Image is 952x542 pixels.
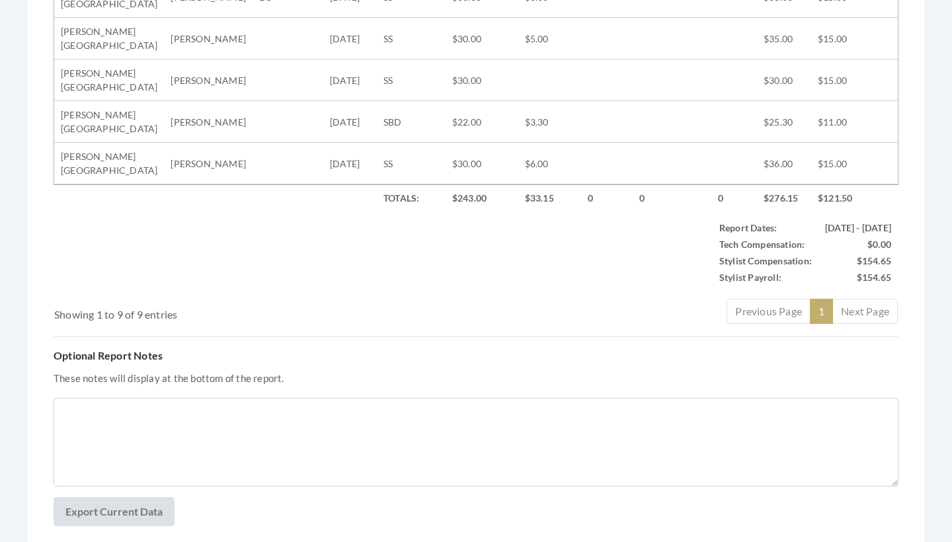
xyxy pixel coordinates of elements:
[818,219,898,236] td: [DATE] - [DATE]
[383,192,419,204] strong: Totals:
[54,297,406,323] div: Showing 1 to 9 of 9 entries
[54,59,164,101] td: [PERSON_NAME][GEOGRAPHIC_DATA]
[323,18,377,59] td: [DATE]
[446,143,518,184] td: $30.00
[811,101,898,143] td: $11.00
[713,252,818,269] td: Stylist Compensation:
[818,236,898,252] td: $0.00
[54,369,898,387] p: These notes will display at the bottom of the report.
[518,143,582,184] td: $6.00
[518,18,582,59] td: $5.00
[757,184,811,212] td: $276.15
[54,497,175,526] button: Export Current Data
[757,18,811,59] td: $35.00
[323,101,377,143] td: [DATE]
[323,59,377,101] td: [DATE]
[54,348,163,364] label: Optional Report Notes
[757,143,811,184] td: $36.00
[757,101,811,143] td: $25.30
[377,143,446,184] td: SS
[713,269,818,286] td: Stylist Payroll:
[164,59,253,101] td: [PERSON_NAME]
[518,184,582,212] td: $33.15
[164,101,253,143] td: [PERSON_NAME]
[713,219,818,236] td: Report Dates:
[757,59,811,101] td: $30.00
[811,18,898,59] td: $15.00
[377,59,446,101] td: SS
[323,143,377,184] td: [DATE]
[446,101,518,143] td: $22.00
[810,299,833,324] a: 1
[377,18,446,59] td: SS
[54,18,164,59] td: [PERSON_NAME][GEOGRAPHIC_DATA]
[633,184,711,212] td: 0
[581,184,633,212] td: 0
[811,59,898,101] td: $15.00
[811,143,898,184] td: $15.00
[164,143,253,184] td: [PERSON_NAME]
[811,184,898,212] td: $121.50
[711,184,757,212] td: 0
[713,236,818,252] td: Tech Compensation:
[54,143,164,184] td: [PERSON_NAME][GEOGRAPHIC_DATA]
[164,18,253,59] td: [PERSON_NAME]
[54,101,164,143] td: [PERSON_NAME][GEOGRAPHIC_DATA]
[818,269,898,286] td: $154.65
[446,59,518,101] td: $30.00
[446,184,518,212] td: $243.00
[446,18,518,59] td: $30.00
[518,101,582,143] td: $3.30
[818,252,898,269] td: $154.65
[377,101,446,143] td: SBD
